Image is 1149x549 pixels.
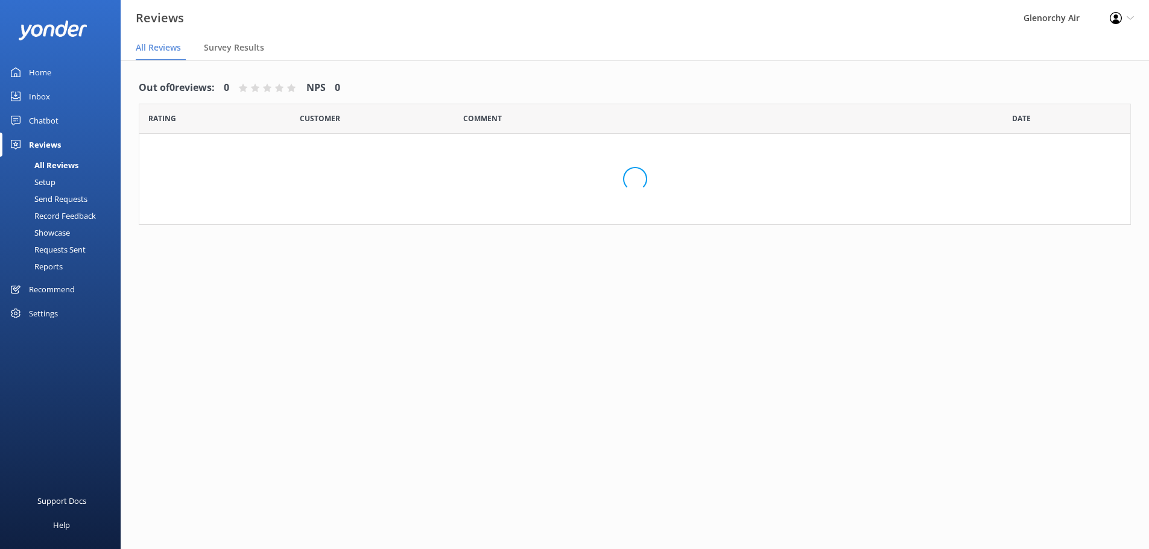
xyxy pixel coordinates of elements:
[7,258,121,275] a: Reports
[7,190,87,207] div: Send Requests
[29,84,50,108] div: Inbox
[300,113,340,124] span: Date
[29,301,58,325] div: Settings
[136,8,184,28] h3: Reviews
[7,258,63,275] div: Reports
[7,224,70,241] div: Showcase
[29,108,59,133] div: Chatbot
[7,207,96,224] div: Record Feedback
[7,174,55,190] div: Setup
[148,113,176,124] span: Date
[37,489,86,513] div: Support Docs
[18,20,87,40] img: yonder-white-logo.png
[7,207,121,224] a: Record Feedback
[204,42,264,54] span: Survey Results
[7,224,121,241] a: Showcase
[139,80,215,96] h4: Out of 0 reviews:
[1012,113,1031,124] span: Date
[463,113,502,124] span: Question
[224,80,229,96] h4: 0
[29,60,51,84] div: Home
[7,241,121,258] a: Requests Sent
[7,157,121,174] a: All Reviews
[335,80,340,96] h4: 0
[7,174,121,190] a: Setup
[29,133,61,157] div: Reviews
[7,190,121,207] a: Send Requests
[29,277,75,301] div: Recommend
[7,157,78,174] div: All Reviews
[7,241,86,258] div: Requests Sent
[136,42,181,54] span: All Reviews
[53,513,70,537] div: Help
[306,80,326,96] h4: NPS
